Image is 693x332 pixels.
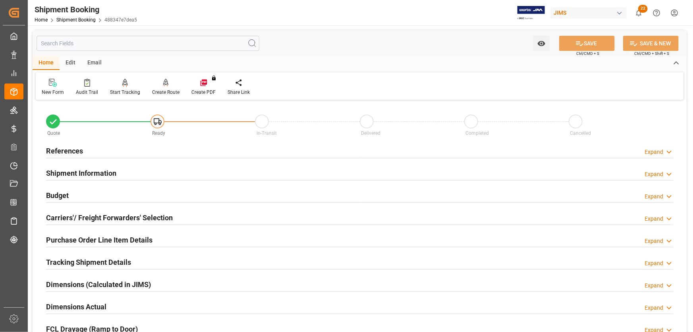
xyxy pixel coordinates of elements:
[76,89,98,96] div: Audit Trail
[648,4,666,22] button: Help Center
[46,279,151,290] h2: Dimensions (Calculated in JIMS)
[110,89,140,96] div: Start Tracking
[35,17,48,23] a: Home
[81,56,108,70] div: Email
[48,130,60,136] span: Quote
[46,146,83,156] h2: References
[623,36,679,51] button: SAVE & NEW
[645,170,663,179] div: Expand
[35,4,137,16] div: Shipment Booking
[46,190,69,201] h2: Budget
[645,304,663,312] div: Expand
[152,130,165,136] span: Ready
[550,5,630,20] button: JIMS
[33,56,60,70] div: Home
[638,5,648,13] span: 22
[645,259,663,268] div: Expand
[559,36,615,51] button: SAVE
[152,89,180,96] div: Create Route
[576,50,599,56] span: Ctrl/CMD + S
[465,130,489,136] span: Completed
[533,36,550,51] button: open menu
[257,130,277,136] span: In-Transit
[56,17,96,23] a: Shipment Booking
[361,130,380,136] span: Delivered
[60,56,81,70] div: Edit
[37,36,259,51] input: Search Fields
[570,130,591,136] span: Cancelled
[517,6,545,20] img: Exertis%20JAM%20-%20Email%20Logo.jpg_1722504956.jpg
[645,192,663,201] div: Expand
[645,237,663,245] div: Expand
[46,257,131,268] h2: Tracking Shipment Details
[46,235,152,245] h2: Purchase Order Line Item Details
[550,7,627,19] div: JIMS
[228,89,250,96] div: Share Link
[42,89,64,96] div: New Form
[46,168,116,179] h2: Shipment Information
[645,148,663,156] div: Expand
[630,4,648,22] button: show 22 new notifications
[634,50,669,56] span: Ctrl/CMD + Shift + S
[645,282,663,290] div: Expand
[46,212,173,223] h2: Carriers'/ Freight Forwarders' Selection
[645,215,663,223] div: Expand
[46,301,106,312] h2: Dimensions Actual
